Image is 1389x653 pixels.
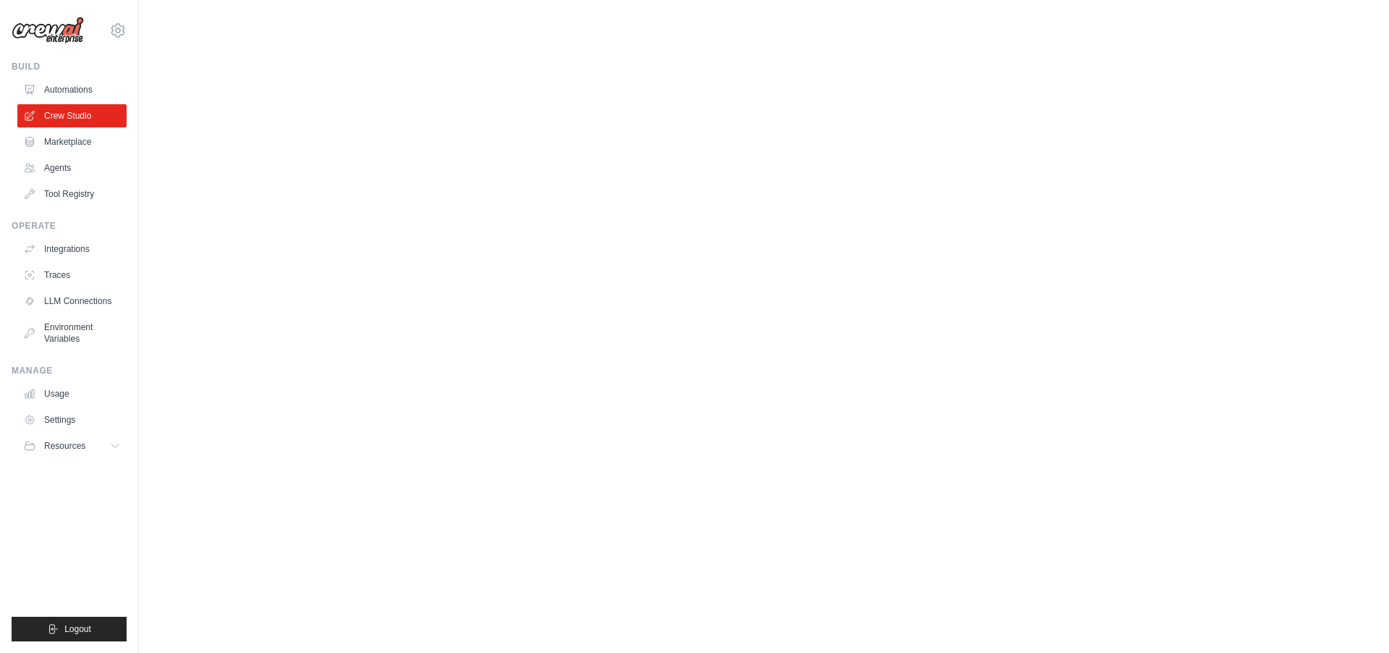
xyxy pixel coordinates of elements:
img: Logo [12,17,84,44]
span: Resources [44,440,85,452]
a: Tool Registry [17,182,127,206]
a: Integrations [17,237,127,261]
a: Agents [17,156,127,180]
button: Logout [12,617,127,641]
a: Marketplace [17,130,127,153]
div: Manage [12,365,127,376]
a: Usage [17,382,127,405]
a: Crew Studio [17,104,127,127]
span: Logout [64,623,91,635]
a: Environment Variables [17,316,127,350]
div: Operate [12,220,127,232]
a: Automations [17,78,127,101]
button: Resources [17,434,127,458]
a: LLM Connections [17,290,127,313]
a: Settings [17,408,127,431]
div: Build [12,61,127,72]
a: Traces [17,264,127,287]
